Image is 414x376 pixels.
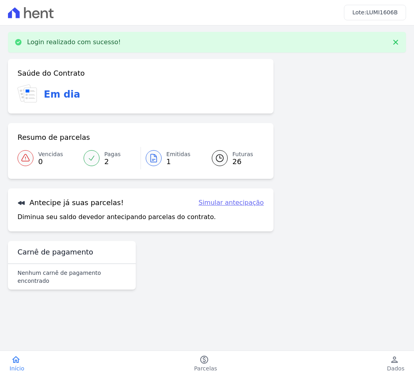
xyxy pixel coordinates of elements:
h3: Em dia [44,87,80,102]
span: Dados [387,364,404,372]
a: Pagas 2 [79,147,141,169]
h3: Carnê de pagamento [18,247,93,257]
h3: Antecipe já suas parcelas! [18,198,124,208]
span: Emitidas [166,150,191,159]
span: Futuras [232,150,253,159]
a: paidParcelas [185,355,227,372]
h3: Resumo de parcelas [18,133,90,142]
span: 2 [104,159,121,165]
p: Login realizado com sucesso! [27,38,121,46]
h3: Saúde do Contrato [18,69,85,78]
span: LUMI1606B [366,9,398,16]
a: Emitidas 1 [141,147,202,169]
span: 26 [232,159,253,165]
span: Vencidas [38,150,63,159]
p: Diminua seu saldo devedor antecipando parcelas do contrato. [18,212,216,222]
span: Parcelas [194,364,217,372]
a: Simular antecipação [199,198,264,208]
a: personDados [377,355,414,372]
span: 0 [38,159,63,165]
span: Início [10,364,24,372]
i: person [390,355,399,364]
i: home [11,355,21,364]
span: 1 [166,159,191,165]
a: Futuras 26 [202,147,264,169]
span: Pagas [104,150,121,159]
i: paid [199,355,209,364]
a: Vencidas 0 [18,147,79,169]
p: Nenhum carnê de pagamento encontrado [18,269,126,285]
h3: Lote: [352,8,398,17]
